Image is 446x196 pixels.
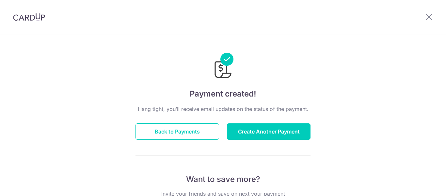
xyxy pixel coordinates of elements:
button: Back to Payments [135,123,219,140]
button: Create Another Payment [227,123,311,140]
h4: Payment created! [135,88,311,100]
img: Payments [213,53,233,80]
p: Hang tight, you’ll receive email updates on the status of the payment. [135,105,311,113]
img: CardUp [13,13,45,21]
p: Want to save more? [135,174,311,185]
iframe: Opens a widget where you can find more information [404,176,439,193]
